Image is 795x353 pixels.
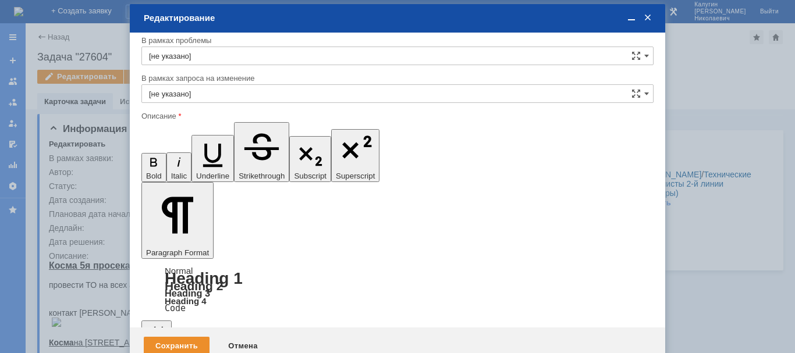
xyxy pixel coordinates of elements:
[165,269,243,287] a: Heading 1
[5,119,30,129] u: Косма
[25,77,117,87] u: на [STREET_ADDRESS]
[5,166,170,175] div: HP LaserJet Pro M426fdn PHBRP9H0J0
[631,51,641,60] span: Сложная форма
[239,172,285,180] span: Strikethrough
[331,129,379,182] button: Superscript
[7,99,17,108] img: download
[141,267,654,312] div: Paragraph Format
[165,303,186,313] a: Code
[289,136,331,183] button: Subscript
[141,74,651,82] div: В рамках запроса на изменение
[5,5,170,24] div: проведение ТО май 2025.
[141,37,651,44] div: В рамках проблемы
[165,288,210,298] a: Heading 3
[191,135,234,182] button: Underline
[234,122,289,182] button: Strikethrough
[166,152,191,182] button: Italic
[336,172,375,180] span: Superscript
[30,119,122,129] u: на [STREET_ADDRESS]
[294,172,326,180] span: Subscript
[141,182,214,259] button: Paragraph Format
[141,153,166,183] button: Bold
[144,13,654,23] div: Редактирование
[165,279,223,293] a: Heading 2
[642,13,654,23] span: Закрыть
[5,5,86,15] strong: Косма 5я просека
[2,57,13,66] img: download
[165,296,207,306] a: Heading 4
[5,156,170,166] div: HP LaserJet Pro M1132 CNG9C9DR4S
[146,172,162,180] span: Bold
[165,266,193,276] a: Normal
[171,172,187,180] span: Italic
[141,112,651,120] div: Описание
[5,34,170,62] div: провести ТО на всех аппаратах + сбор статистики . передача картриджей в резерв CS-CF226X - 4шт..
[626,13,637,23] span: Свернуть (Ctrl + M)
[5,80,170,99] div: контакт [PERSON_NAME] - [PHONE_NUMBER]
[5,138,109,147] u: CS-CF226X -1шт. передать.
[196,172,229,180] span: Underline
[146,248,209,257] span: Paragraph Format
[631,89,641,98] span: Сложная форма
